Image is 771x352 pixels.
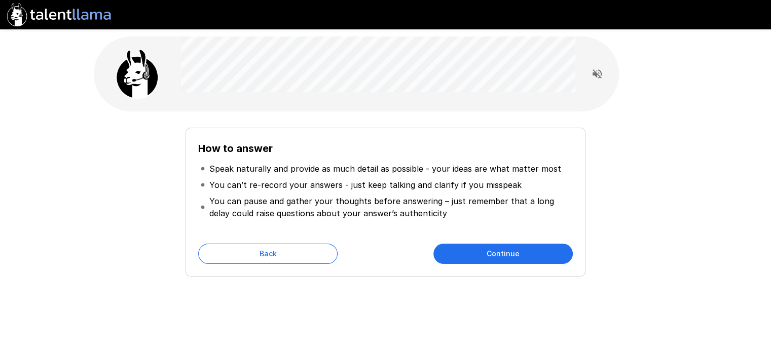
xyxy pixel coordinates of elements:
button: Read questions aloud [587,64,607,84]
button: Back [198,244,338,264]
button: Continue [433,244,573,264]
p: You can pause and gather your thoughts before answering – just remember that a long delay could r... [209,195,570,219]
p: You can’t re-record your answers - just keep talking and clarify if you misspeak [209,179,522,191]
b: How to answer [198,142,273,154]
img: llama_clean.png [112,49,163,99]
p: Speak naturally and provide as much detail as possible - your ideas are what matter most [209,163,561,175]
